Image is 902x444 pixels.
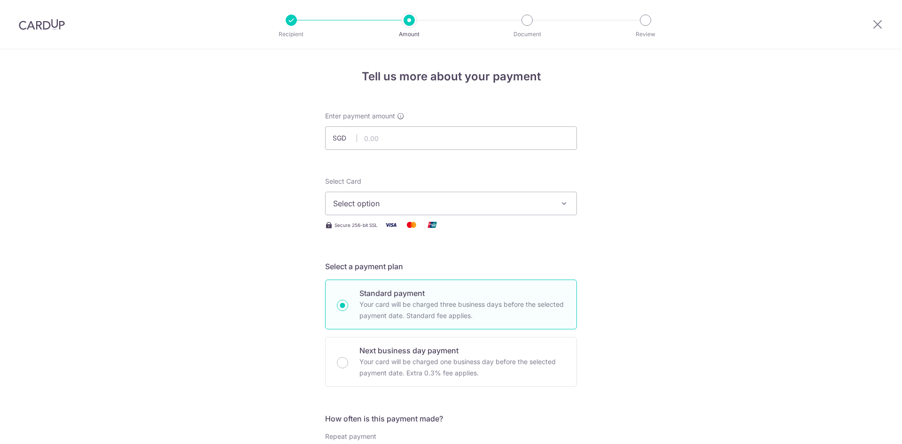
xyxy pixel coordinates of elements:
[325,111,395,121] span: Enter payment amount
[611,30,680,39] p: Review
[842,416,893,439] iframe: Opens a widget where you can find more information
[359,356,565,379] p: Your card will be charged one business day before the selected payment date. Extra 0.3% fee applies.
[333,198,552,209] span: Select option
[359,299,565,321] p: Your card will be charged three business days before the selected payment date. Standard fee appl...
[19,19,65,30] img: CardUp
[325,126,577,150] input: 0.00
[381,219,400,231] img: Visa
[325,261,577,272] h5: Select a payment plan
[325,68,577,85] h4: Tell us more about your payment
[423,219,442,231] img: Union Pay
[257,30,326,39] p: Recipient
[325,413,577,424] h5: How often is this payment made?
[325,192,577,215] button: Select option
[374,30,444,39] p: Amount
[325,432,376,441] label: Repeat payment
[334,221,378,229] span: Secure 256-bit SSL
[359,345,565,356] p: Next business day payment
[359,288,565,299] p: Standard payment
[333,133,357,143] span: SGD
[402,219,421,231] img: Mastercard
[492,30,562,39] p: Document
[325,177,361,185] span: translation missing: en.payables.payment_networks.credit_card.summary.labels.select_card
